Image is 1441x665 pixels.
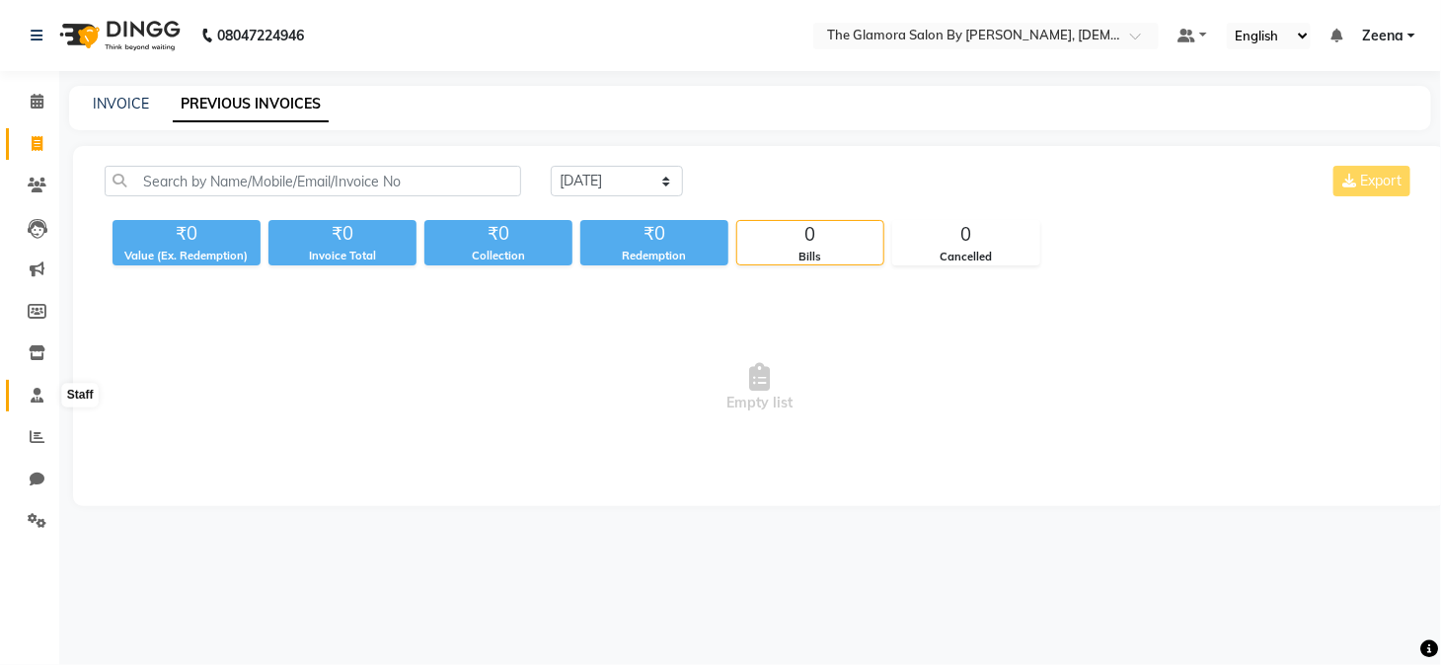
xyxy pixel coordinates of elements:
input: Search by Name/Mobile/Email/Invoice No [105,166,521,196]
img: logo [50,8,186,63]
div: ₹0 [424,220,572,248]
a: PREVIOUS INVOICES [173,87,329,122]
div: Cancelled [893,249,1039,265]
div: Redemption [580,248,728,264]
div: Collection [424,248,572,264]
div: Value (Ex. Redemption) [113,248,261,264]
div: Bills [737,249,883,265]
span: Empty list [105,289,1414,486]
div: 0 [737,221,883,249]
div: Staff [62,384,99,407]
div: ₹0 [268,220,417,248]
b: 08047224946 [217,8,304,63]
div: 0 [893,221,1039,249]
div: ₹0 [580,220,728,248]
div: ₹0 [113,220,261,248]
a: INVOICE [93,95,149,112]
span: Zeena [1362,26,1403,46]
div: Invoice Total [268,248,417,264]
